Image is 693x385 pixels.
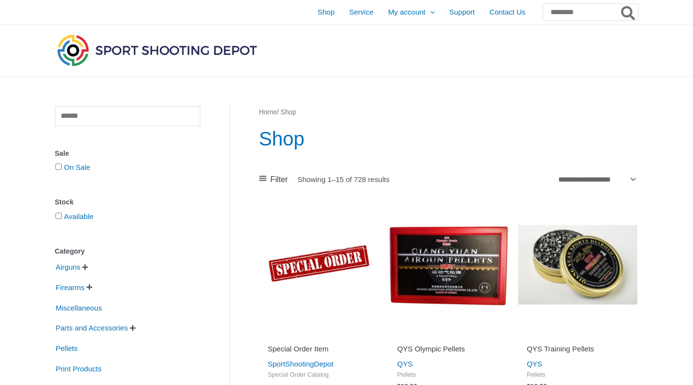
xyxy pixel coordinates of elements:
[268,344,370,357] a: Special Order Item
[55,262,82,271] a: Airguns
[527,344,629,357] a: QYS Training Pellets
[55,364,103,372] a: Print Products
[268,360,334,368] a: SportShootingDepot
[55,323,129,331] a: Parts and Accessories
[55,32,259,68] img: Sport Shooting Depot
[259,205,379,325] img: Special Order Item
[259,172,288,187] a: Filter
[55,164,62,170] input: On Sale
[527,344,629,354] h2: QYS Training Pellets
[389,205,508,325] img: QYS Olympic Pellets
[298,176,390,183] p: Showing 1–15 of 728 results
[55,259,82,275] span: Airguns
[55,279,86,296] span: Firearms
[268,344,370,354] h2: Special Order Item
[619,4,638,20] button: Search
[259,106,638,119] nav: Breadcrumb
[259,109,277,116] a: Home
[518,205,638,325] img: QYS Training Pellets
[55,303,103,311] a: Miscellaneous
[55,300,103,316] span: Miscellaneous
[555,172,638,186] select: Shop order
[55,147,200,161] div: Sale
[55,195,200,209] div: Stock
[55,344,79,352] a: Pellets
[55,361,103,377] span: Print Products
[527,360,542,368] a: QYS
[270,172,288,187] span: Filter
[259,125,638,152] h1: Shop
[397,344,499,357] a: QYS Olympic Pellets
[64,163,90,171] a: On Sale
[55,340,79,357] span: Pellets
[397,360,413,368] a: QYS
[527,371,629,379] span: Pellets
[87,284,92,291] span: 
[82,264,88,271] span: 
[55,283,86,291] a: Firearms
[64,212,94,220] a: Available
[397,371,499,379] span: Pellets
[268,330,370,342] iframe: Customer reviews powered by Trustpilot
[527,330,629,342] iframe: Customer reviews powered by Trustpilot
[55,320,129,336] span: Parts and Accessories
[397,344,499,354] h2: QYS Olympic Pellets
[55,213,62,219] input: Available
[55,244,200,258] div: Category
[397,330,499,342] iframe: Customer reviews powered by Trustpilot
[130,325,136,331] span: 
[268,371,370,379] span: Special Order Catalog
